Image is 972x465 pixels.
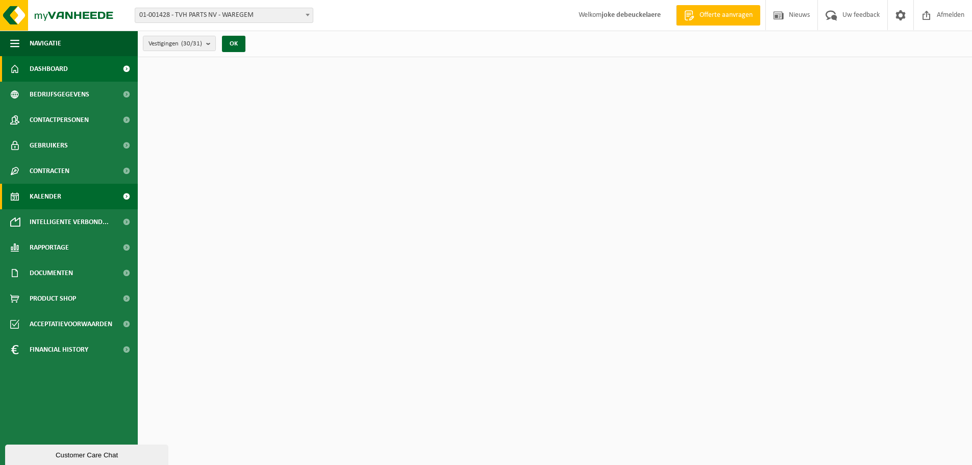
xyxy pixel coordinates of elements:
[222,36,245,52] button: OK
[30,311,112,337] span: Acceptatievoorwaarden
[135,8,313,22] span: 01-001428 - TVH PARTS NV - WAREGEM
[30,133,68,158] span: Gebruikers
[676,5,760,26] a: Offerte aanvragen
[30,82,89,107] span: Bedrijfsgegevens
[143,36,216,51] button: Vestigingen(30/31)
[30,184,61,209] span: Kalender
[30,158,69,184] span: Contracten
[135,8,313,23] span: 01-001428 - TVH PARTS NV - WAREGEM
[30,337,88,362] span: Financial History
[697,10,755,20] span: Offerte aanvragen
[30,235,69,260] span: Rapportage
[30,260,73,286] span: Documenten
[30,56,68,82] span: Dashboard
[148,36,202,52] span: Vestigingen
[30,31,61,56] span: Navigatie
[5,443,170,465] iframe: chat widget
[602,11,661,19] strong: joke debeuckelaere
[30,107,89,133] span: Contactpersonen
[30,209,109,235] span: Intelligente verbond...
[181,40,202,47] count: (30/31)
[30,286,76,311] span: Product Shop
